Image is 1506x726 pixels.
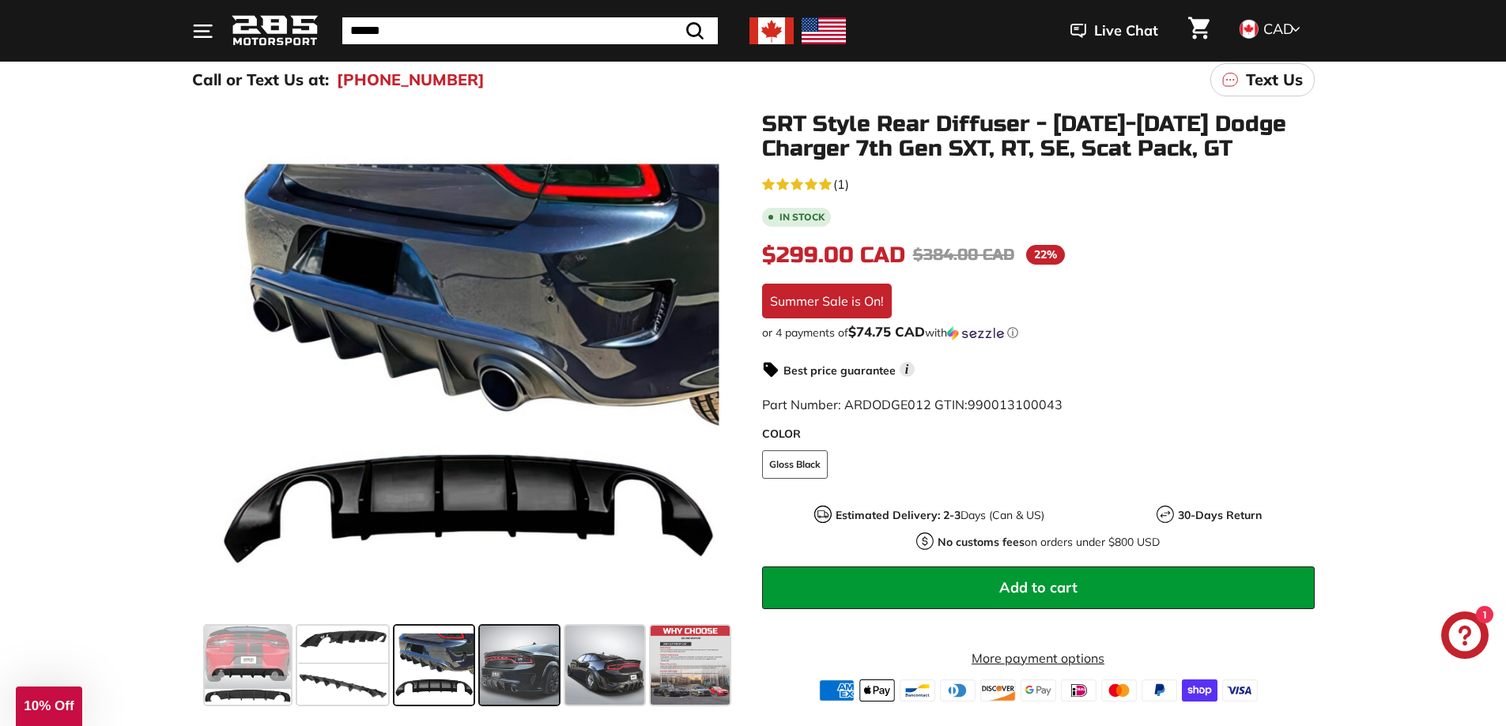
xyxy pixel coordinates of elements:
div: Summer Sale is On! [762,284,892,318]
div: or 4 payments of with [762,325,1315,340]
img: shopify_pay [1182,679,1217,702]
span: CAD [1263,20,1293,38]
strong: Estimated Delivery: 2-3 [836,508,961,522]
img: bancontact [900,679,935,702]
div: or 4 payments of$74.75 CADwithSezzle Click to learn more about Sezzle [762,325,1315,340]
span: Live Chat [1094,21,1158,41]
strong: Best price guarantee [783,363,896,378]
inbox-online-store-chat: Shopify online store chat [1436,611,1493,663]
span: Part Number: ARDODGE012 GTIN: [762,397,1063,412]
strong: No customs fees [938,535,1025,549]
label: COLOR [762,426,1315,442]
img: american_express [819,679,855,702]
span: $299.00 CAD [762,242,905,269]
span: $384.00 CAD [913,245,1014,265]
button: Add to cart [762,566,1315,609]
img: visa [1222,679,1258,702]
b: In stock [779,213,825,222]
p: Call or Text Us at: [192,68,329,92]
p: Text Us [1246,68,1303,92]
img: master [1101,679,1137,702]
p: on orders under $800 USD [938,534,1160,551]
button: Live Chat [1050,11,1179,51]
span: 10% Off [24,698,74,713]
img: diners_club [940,679,976,702]
a: [PHONE_NUMBER] [337,68,485,92]
a: More payment options [762,649,1315,668]
span: $74.75 CAD [848,323,925,340]
strong: 30-Days Return [1178,508,1262,522]
p: Days (Can & US) [836,507,1044,524]
img: apple_pay [859,679,895,702]
span: 22% [1026,245,1065,265]
img: paypal [1142,679,1177,702]
span: (1) [833,175,849,194]
span: Add to cart [999,578,1078,596]
a: Text Us [1210,63,1315,96]
span: 990013100043 [968,397,1063,412]
span: i [900,362,915,377]
h1: SRT Style Rear Diffuser - [DATE]-[DATE] Dodge Charger 7th Gen SXT, RT, SE, Scat Pack, GT [762,112,1315,161]
a: Cart [1179,4,1219,58]
img: ideal [1061,679,1096,702]
img: Logo_285_Motorsport_areodynamics_components [232,13,319,50]
div: 10% Off [16,687,82,726]
input: Search [342,17,718,44]
img: discover [980,679,1016,702]
a: 5.0 rating (1 votes) [762,173,1315,194]
img: Sezzle [947,326,1004,340]
img: google_pay [1021,679,1056,702]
